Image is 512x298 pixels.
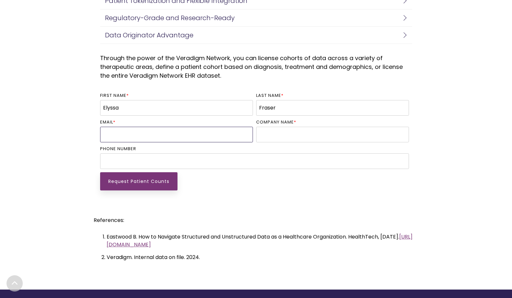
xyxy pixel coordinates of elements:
[100,27,412,44] a: Data Originator Advantage
[256,92,281,98] span: Last name
[387,251,504,290] iframe: Drift Chat Widget
[100,119,113,125] span: Email
[100,172,177,190] input: Request Patient Counts
[100,146,136,152] span: Phone number
[100,54,412,80] p: Through the power of the Veradigm Network, you can license cohorts of data across a variety of th...
[107,233,413,248] a: [URL][DOMAIN_NAME]
[107,253,200,261] span: Veradigm. Internal data on file. 2024.
[105,32,404,39] h4: Data Originator Advantage
[100,9,412,26] a: Regulatory-Grade and Research-Ready
[94,216,419,224] p: References:
[256,119,294,125] span: Company name
[107,233,399,240] span: Eastwood B. How to Navigate Structured and Unstructured Data as a Healthcare Organization. Health...
[100,92,126,98] span: First name
[105,14,404,21] h4: Regulatory-Grade and Research-Ready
